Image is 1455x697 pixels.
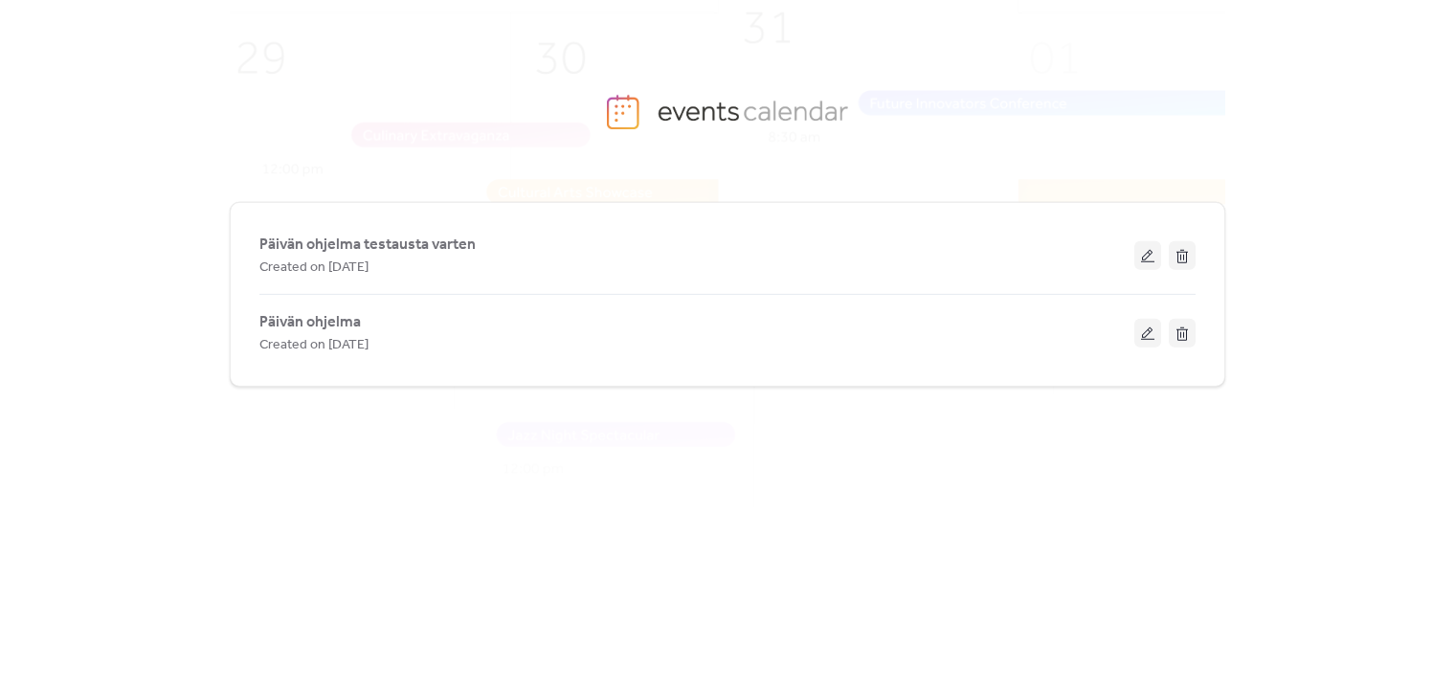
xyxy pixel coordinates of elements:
[259,311,361,334] span: Päivän ohjelma
[259,257,369,280] span: Created on [DATE]
[259,317,361,327] a: Päivän ohjelma
[259,239,476,250] a: Päivän ohjelma testausta varten
[259,334,369,357] span: Created on [DATE]
[259,234,476,257] span: Päivän ohjelma testausta varten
